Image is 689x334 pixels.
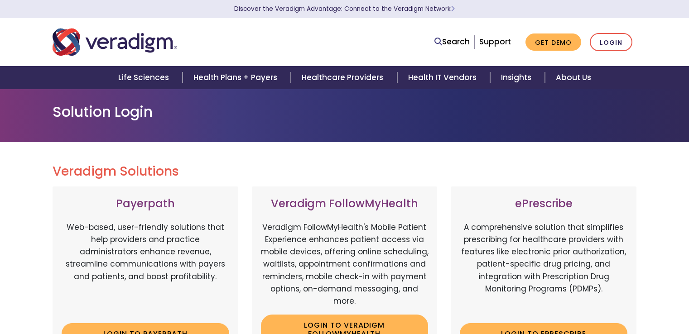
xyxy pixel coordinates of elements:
[397,66,490,89] a: Health IT Vendors
[291,66,397,89] a: Healthcare Providers
[545,66,602,89] a: About Us
[53,27,177,57] img: Veradigm logo
[460,221,627,316] p: A comprehensive solution that simplifies prescribing for healthcare providers with features like ...
[261,197,429,210] h3: Veradigm FollowMyHealth
[107,66,183,89] a: Life Sciences
[460,197,627,210] h3: ePrescribe
[183,66,291,89] a: Health Plans + Payers
[62,197,229,210] h3: Payerpath
[490,66,545,89] a: Insights
[53,103,637,120] h1: Solution Login
[590,33,632,52] a: Login
[261,221,429,307] p: Veradigm FollowMyHealth's Mobile Patient Experience enhances patient access via mobile devices, o...
[53,164,637,179] h2: Veradigm Solutions
[479,36,511,47] a: Support
[434,36,470,48] a: Search
[62,221,229,316] p: Web-based, user-friendly solutions that help providers and practice administrators enhance revenu...
[234,5,455,13] a: Discover the Veradigm Advantage: Connect to the Veradigm NetworkLearn More
[525,33,581,51] a: Get Demo
[451,5,455,13] span: Learn More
